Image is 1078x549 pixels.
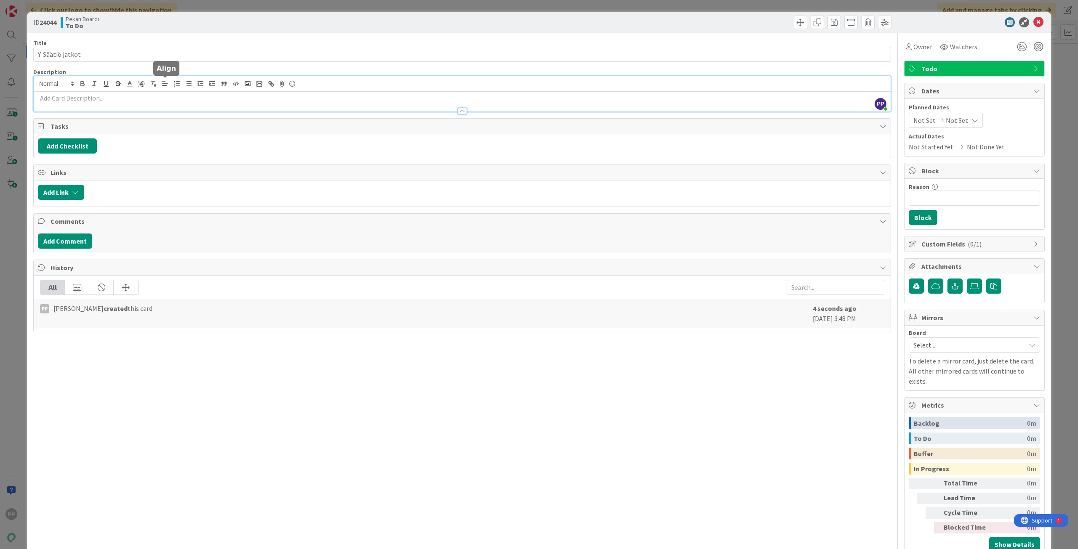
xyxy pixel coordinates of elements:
span: Block [921,166,1029,176]
label: Title [33,39,47,47]
span: Dates [921,86,1029,96]
div: 1 [44,3,46,10]
div: PP [40,304,49,313]
span: Watchers [950,42,977,52]
div: Backlog [914,417,1027,429]
span: Not Set [946,115,968,125]
span: Attachments [921,261,1029,271]
div: Total Time [944,478,990,489]
div: 0m [1027,448,1036,459]
span: Not Set [913,115,936,125]
button: Block [909,210,937,225]
button: Add Link [38,185,84,200]
span: Select... [913,339,1021,351]
b: To Do [66,22,99,29]
b: created [104,304,128,313]
div: 0m [993,478,1036,489]
span: Links [51,167,875,178]
input: Search... [787,280,884,295]
div: To Do [914,432,1027,444]
span: Not Started Yet [909,142,953,152]
label: Reason [909,183,929,191]
div: 0m [1027,463,1036,475]
span: Todo [921,64,1029,74]
span: Owner [913,42,932,52]
div: Lead Time [944,493,990,504]
div: 0m [1027,417,1036,429]
button: Add Checklist [38,138,97,154]
div: Buffer [914,448,1027,459]
b: 24044 [40,18,56,27]
h5: Align [157,64,176,72]
span: Board [909,330,926,336]
b: 4 seconds ago [813,304,857,313]
div: In Progress [914,463,1027,475]
div: 0m [993,522,1036,533]
span: Metrics [921,400,1029,410]
span: Planned Dates [909,103,1040,112]
div: [DATE] 3:48 PM [813,303,884,324]
span: History [51,263,875,273]
span: Comments [51,216,875,226]
p: To delete a mirror card, just delete the card. All other mirrored cards will continue to exists. [909,356,1040,386]
div: All [40,280,65,294]
span: Custom Fields [921,239,1029,249]
div: 0m [993,493,1036,504]
span: Not Done Yet [967,142,1005,152]
div: Blocked Time [944,522,990,533]
button: Add Comment [38,233,92,249]
span: Support [18,1,38,11]
span: Actual Dates [909,132,1040,141]
span: ( 0/1 ) [968,240,982,248]
div: 0m [993,507,1036,519]
span: ID [33,17,56,27]
span: Mirrors [921,313,1029,323]
span: [PERSON_NAME] this card [53,303,152,313]
span: PP [875,98,886,110]
span: Description [33,68,66,76]
div: 0m [1027,432,1036,444]
div: Cycle Time [944,507,990,519]
span: Tasks [51,121,875,131]
span: Pekan Boardi [66,16,99,22]
input: type card name here... [33,47,891,62]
